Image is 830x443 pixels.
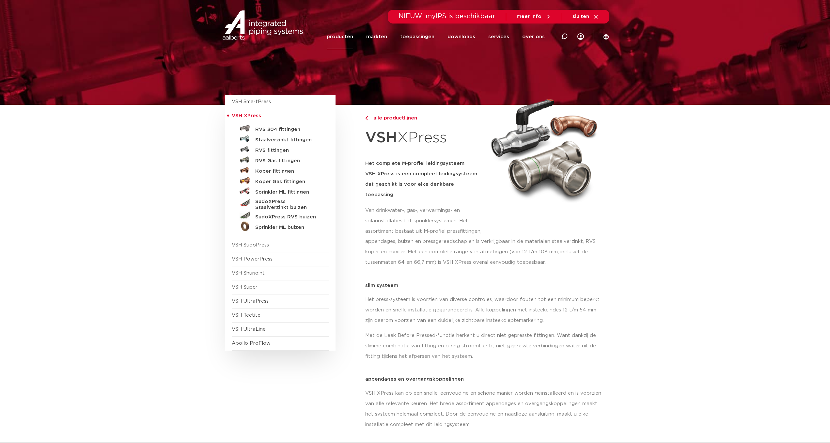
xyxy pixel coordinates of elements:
[255,199,320,211] h5: SudoXPress Staalverzinkt buizen
[232,99,271,104] a: VSH SmartPress
[232,196,329,211] a: SudoXPress Staalverzinkt buizen
[255,148,320,153] h5: RVS fittingen
[365,377,605,382] p: appendages en overgangskoppelingen
[232,341,271,346] a: Apollo ProFlow
[232,313,260,318] a: VSH Tectite
[255,225,320,230] h5: Sprinkler ML buizen
[232,285,258,290] a: VSH Super
[232,299,269,304] a: VSH UltraPress
[365,125,483,150] h1: XPress
[517,14,551,20] a: meer info
[232,144,329,154] a: RVS fittingen
[232,175,329,186] a: Koper Gas fittingen
[232,271,265,276] a: VSH Shurjoint
[365,294,605,326] p: Het press-systeem is voorzien van diverse controles, waardoor fouten tot een minimum beperkt word...
[447,24,475,49] a: downloads
[365,116,368,120] img: chevron-right.svg
[365,158,483,200] h5: Het complete M-profiel leidingsysteem VSH XPress is een compleet leidingsysteem dat geschikt is v...
[232,154,329,165] a: RVS Gas fittingen
[232,327,266,332] a: VSH UltraLine
[365,283,605,288] p: slim systeem
[365,114,483,122] a: alle productlijnen
[365,236,605,268] p: appendages, buizen en pressgereedschap en is verkrijgbaar in de materialen staalverzinkt, RVS, ko...
[232,186,329,196] a: Sprinkler ML fittingen
[365,388,605,430] p: VSH XPress kan op een snelle, eenvoudige en schone manier worden geïnstalleerd en is voorzien van...
[399,13,495,20] span: NIEUW: myIPS is beschikbaar
[517,14,541,19] span: meer info
[572,14,589,19] span: sluiten
[365,330,605,362] p: Met de Leak Before Pressed-functie herkent u direct niet gepresste fittingen. Want dankzij de sli...
[255,214,320,220] h5: SudoXPress RVS buizen
[255,158,320,164] h5: RVS Gas fittingen
[232,257,273,261] a: VSH PowerPress
[232,113,261,118] span: VSH XPress
[572,14,599,20] a: sluiten
[369,116,417,120] span: alle productlijnen
[232,134,329,144] a: Staalverzinkt fittingen
[488,24,509,49] a: services
[255,168,320,174] h5: Koper fittingen
[232,123,329,134] a: RVS 304 fittingen
[365,205,483,237] p: Van drinkwater-, gas-, verwarmings- en solarinstallaties tot sprinklersystemen. Het assortiment b...
[232,165,329,175] a: Koper fittingen
[400,24,434,49] a: toepassingen
[255,137,320,143] h5: Staalverzinkt fittingen
[522,24,545,49] a: over ons
[327,24,545,49] nav: Menu
[365,130,397,145] strong: VSH
[327,24,353,49] a: producten
[232,211,329,221] a: SudoXPress RVS buizen
[366,24,387,49] a: markten
[255,127,320,133] h5: RVS 304 fittingen
[232,221,329,231] a: Sprinkler ML buizen
[255,189,320,195] h5: Sprinkler ML fittingen
[255,179,320,185] h5: Koper Gas fittingen
[232,243,269,247] a: VSH SudoPress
